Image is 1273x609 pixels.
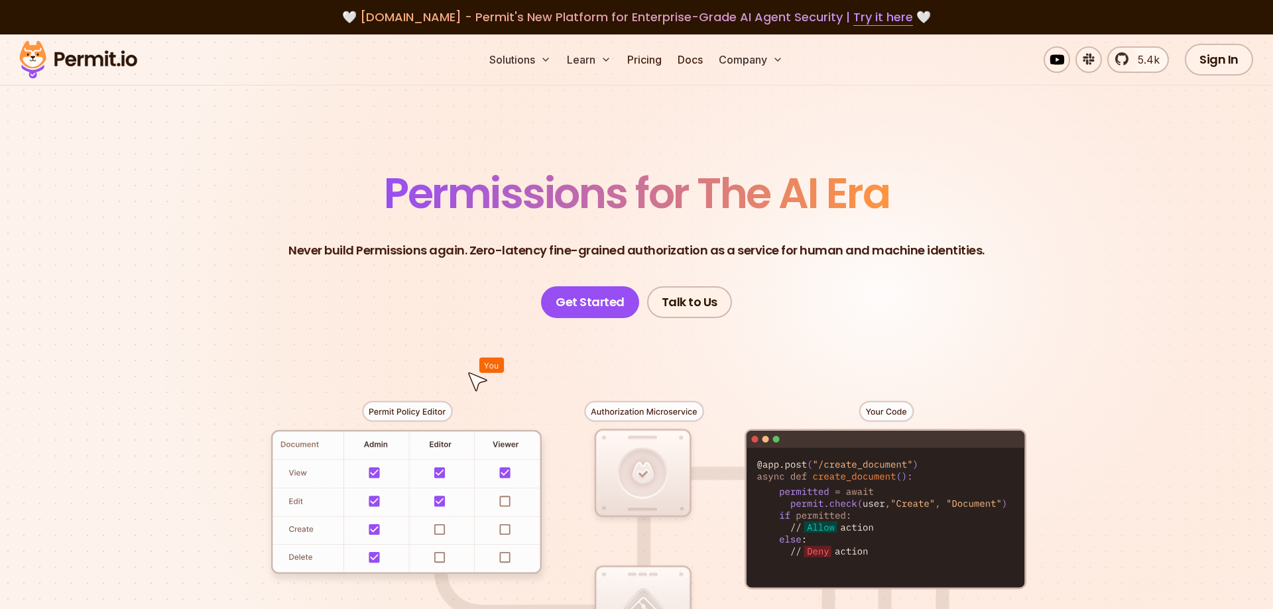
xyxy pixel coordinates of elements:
[384,164,889,223] span: Permissions for The AI Era
[622,46,667,73] a: Pricing
[1185,44,1253,76] a: Sign In
[360,9,913,25] span: [DOMAIN_NAME] - Permit's New Platform for Enterprise-Grade AI Agent Security |
[484,46,556,73] button: Solutions
[1130,52,1160,68] span: 5.4k
[32,8,1241,27] div: 🤍 🤍
[713,46,788,73] button: Company
[562,46,617,73] button: Learn
[541,286,639,318] a: Get Started
[13,37,143,82] img: Permit logo
[288,241,985,260] p: Never build Permissions again. Zero-latency fine-grained authorization as a service for human and...
[672,46,708,73] a: Docs
[647,286,732,318] a: Talk to Us
[1107,46,1169,73] a: 5.4k
[853,9,913,26] a: Try it here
